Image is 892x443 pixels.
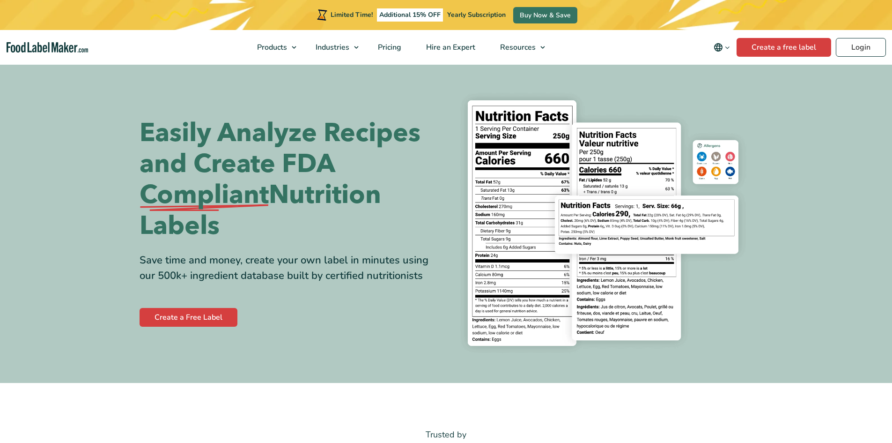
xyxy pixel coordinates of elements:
[366,30,412,65] a: Pricing
[377,8,443,22] span: Additional 15% OFF
[331,10,373,19] span: Limited Time!
[447,10,506,19] span: Yearly Subscription
[140,253,439,284] div: Save time and money, create your own label in minutes using our 500k+ ingredient database built b...
[423,42,476,53] span: Hire an Expert
[836,38,886,57] a: Login
[303,30,363,65] a: Industries
[140,428,753,442] p: Trusted by
[497,42,537,53] span: Resources
[488,30,550,65] a: Resources
[245,30,301,65] a: Products
[313,42,350,53] span: Industries
[140,308,237,327] a: Create a Free Label
[140,180,269,210] span: Compliant
[7,42,88,53] a: Food Label Maker homepage
[140,118,439,241] h1: Easily Analyze Recipes and Create FDA Nutrition Labels
[254,42,288,53] span: Products
[414,30,486,65] a: Hire an Expert
[737,38,831,57] a: Create a free label
[375,42,402,53] span: Pricing
[707,38,737,57] button: Change language
[513,7,577,23] a: Buy Now & Save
